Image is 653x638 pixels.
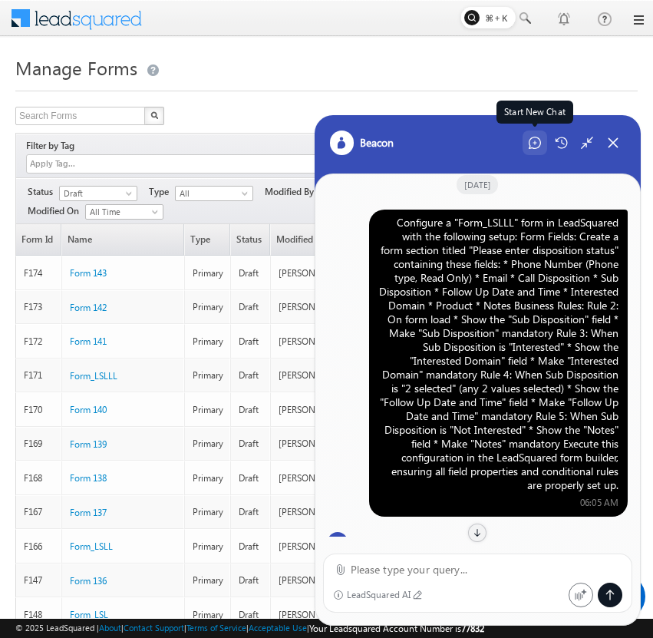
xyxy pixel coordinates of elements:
div: Primary [193,437,223,451]
div: [PERSON_NAME] [279,266,375,280]
span: Form_LSLL [70,540,113,552]
a: Form_LSLL [70,540,113,554]
div: Primary [193,608,223,622]
div: F174 [24,266,54,280]
a: About [99,623,121,633]
div: [PERSON_NAME] [279,300,375,314]
span: © 2025 LeadSquared | | | | | [15,621,484,636]
span: Modified On [28,204,85,218]
div: Draft [239,300,263,314]
div: Filter by Tag [26,137,80,154]
a: All [175,186,253,201]
div: Draft [239,403,263,417]
a: All Time [85,204,163,220]
div: Draft [239,266,263,280]
div: Draft [239,369,263,382]
div: Primary [193,300,223,314]
a: Contact Support [124,623,184,633]
div: [PERSON_NAME] [279,471,375,485]
span: Manage Forms [15,55,137,80]
span: Your Leadsquared Account Number is [309,623,484,634]
span: Draft [60,187,133,200]
div: [PERSON_NAME] [279,540,375,554]
div: [PERSON_NAME] [279,574,375,587]
a: Form 137 [70,506,107,520]
span: Form 142 [70,302,107,313]
div: Primary [193,471,223,485]
div: [PERSON_NAME] [279,608,375,622]
div: Draft [239,437,263,451]
input: Apply Tag... [28,157,120,170]
span: All Time [86,205,159,219]
a: Form_LSL [70,608,108,622]
span: Form_LSLLL [70,370,117,382]
div: F166 [24,540,54,554]
div: Primary [193,574,223,587]
a: Name [62,224,183,256]
div: [PERSON_NAME] [279,369,375,382]
div: Primary [193,540,223,554]
div: F171 [24,369,54,382]
div: Draft [239,471,263,485]
span: Form 136 [70,575,107,587]
span: Form 137 [70,507,107,518]
span: Form 143 [70,267,107,279]
div: Primary [193,403,223,417]
span: Form_LSL [70,609,108,620]
div: Draft [239,335,263,349]
div: [PERSON_NAME] [279,403,375,417]
a: Form 142 [70,301,107,315]
div: F170 [24,403,54,417]
span: Form 140 [70,404,107,415]
a: Form 138 [70,471,107,485]
a: Form 140 [70,403,107,417]
span: Status [28,185,59,199]
a: Form 139 [70,438,107,451]
div: Draft [239,574,263,587]
div: [PERSON_NAME] [279,437,375,451]
div: Primary [193,266,223,280]
div: F172 [24,335,54,349]
div: Primary [193,335,223,349]
span: All [176,187,249,200]
span: Form 141 [70,336,107,347]
div: F169 [24,437,54,451]
div: F148 [24,608,54,622]
span: Status [231,224,269,256]
span: Modified By [265,185,320,199]
a: Form 136 [70,574,107,588]
div: [PERSON_NAME] [279,505,375,519]
span: Form 138 [70,472,107,484]
div: F173 [24,300,54,314]
a: Draft [59,186,137,201]
div: Draft [239,540,263,554]
a: Acceptable Use [249,623,307,633]
div: Draft [239,505,263,519]
div: F167 [24,505,54,519]
a: Form_LSLLL [70,369,117,383]
div: F147 [24,574,54,587]
a: Form Id [16,224,61,256]
a: Terms of Service [186,623,246,633]
div: [PERSON_NAME] [279,335,375,349]
div: Primary [193,505,223,519]
div: Draft [239,608,263,622]
div: Primary [193,369,223,382]
span: Form 139 [70,438,107,450]
span: Type [185,224,229,256]
a: Form 141 [70,335,107,349]
a: Form 143 [70,266,107,280]
div: F168 [24,471,54,485]
img: Search [150,111,158,119]
a: Modified By [271,224,381,256]
span: Type [149,185,175,199]
span: 77832 [461,623,484,634]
